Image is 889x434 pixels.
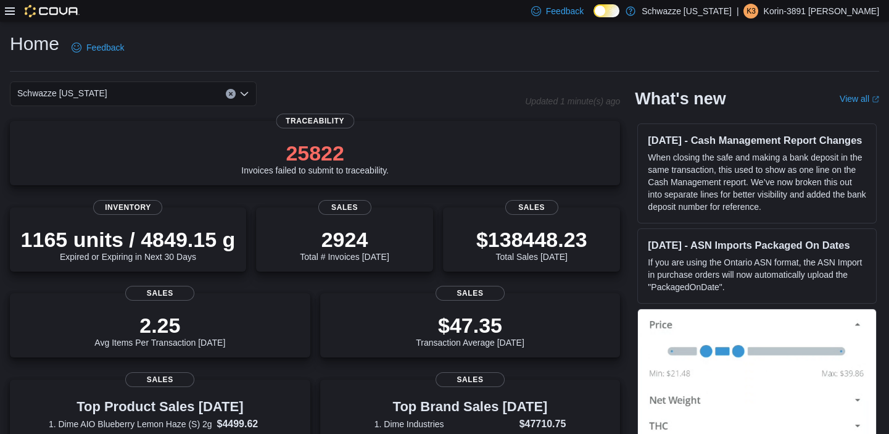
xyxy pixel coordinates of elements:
span: Dark Mode [593,17,594,18]
p: 2.25 [94,313,225,338]
div: Transaction Average [DATE] [416,313,524,348]
p: $138448.23 [476,227,587,252]
div: Korin-3891 Hobday [743,4,758,19]
p: 1165 units / 4849.15 g [21,227,236,252]
dd: $47710.75 [519,417,566,432]
span: Sales [318,200,371,215]
span: Sales [436,286,505,301]
button: Open list of options [239,89,249,99]
h3: Top Brand Sales [DATE] [374,399,566,414]
h2: What's new [635,89,726,109]
p: Schwazze [US_STATE] [642,4,732,19]
dt: 1. Dime AIO Blueberry Lemon Haze (S) 2g [49,418,212,430]
svg: External link [872,96,879,103]
p: | [737,4,739,19]
h3: [DATE] - Cash Management Report Changes [648,134,866,146]
p: Korin-3891 [PERSON_NAME] [763,4,879,19]
p: If you are using the Ontario ASN format, the ASN Import in purchase orders will now automatically... [648,256,866,293]
a: View allExternal link [840,94,879,104]
div: Expired or Expiring in Next 30 Days [21,227,236,262]
span: Traceability [276,114,354,128]
h3: Top Product Sales [DATE] [49,399,271,414]
p: 25822 [241,141,389,165]
img: Cova [25,5,80,17]
span: Sales [125,286,194,301]
p: $47.35 [416,313,524,338]
dd: $4499.62 [217,417,271,432]
p: 2924 [300,227,389,252]
div: Invoices failed to submit to traceability. [241,141,389,175]
span: Schwazze [US_STATE] [17,86,107,101]
span: Feedback [86,41,124,54]
button: Clear input [226,89,236,99]
span: Sales [125,372,194,387]
a: Feedback [67,35,129,60]
span: Sales [436,372,505,387]
span: Feedback [546,5,584,17]
span: K3 [746,4,756,19]
div: Total Sales [DATE] [476,227,587,262]
dt: 1. Dime Industries [374,418,515,430]
span: Sales [505,200,558,215]
span: Inventory [93,200,162,215]
div: Total # Invoices [DATE] [300,227,389,262]
p: Updated 1 minute(s) ago [525,96,620,106]
p: When closing the safe and making a bank deposit in the same transaction, this used to show as one... [648,151,866,213]
h1: Home [10,31,59,56]
input: Dark Mode [593,4,619,17]
h3: [DATE] - ASN Imports Packaged On Dates [648,239,866,251]
div: Avg Items Per Transaction [DATE] [94,313,225,348]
